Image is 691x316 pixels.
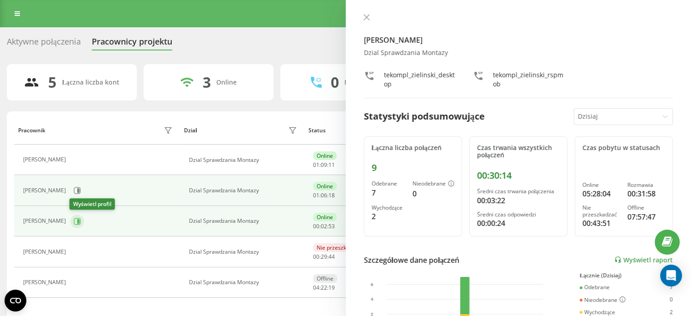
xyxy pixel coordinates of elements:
[331,74,339,91] div: 0
[364,49,673,57] div: Dzial Sprawdzania Montazy
[477,218,560,229] div: 00:00:24
[313,151,337,160] div: Online
[328,191,335,199] span: 18
[62,79,119,86] div: Łączna liczba kont
[321,253,327,261] span: 29
[372,181,405,187] div: Odebrane
[313,274,337,283] div: Offline
[189,218,299,224] div: Dzial Sprawdzania Montazy
[477,188,560,195] div: Średni czas trwania połączenia
[5,290,26,311] button: Open CMP widget
[313,254,335,260] div: : :
[321,222,327,230] span: 02
[313,285,335,291] div: : :
[70,198,115,210] div: Wyświetl profil
[313,182,337,191] div: Online
[371,282,373,287] text: 6
[313,191,319,199] span: 01
[189,187,299,194] div: Dzial Sprawdzania Montazy
[308,127,326,134] div: Status
[582,144,665,152] div: Czas pobytu w statusach
[328,284,335,291] span: 19
[364,35,673,45] h4: [PERSON_NAME]
[371,296,373,301] text: 4
[313,192,335,199] div: : :
[23,156,68,163] div: [PERSON_NAME]
[372,211,405,222] div: 2
[413,188,454,199] div: 0
[313,284,319,291] span: 04
[372,187,405,198] div: 7
[313,161,319,169] span: 01
[313,222,319,230] span: 00
[670,284,673,291] div: 7
[189,157,299,163] div: Dzial Sprawdzania Montazy
[328,222,335,230] span: 53
[582,188,620,199] div: 05:28:04
[313,162,335,168] div: : :
[670,309,673,316] div: 2
[372,205,405,211] div: Wychodzące
[328,253,335,261] span: 44
[313,253,319,261] span: 00
[372,162,454,173] div: 9
[627,205,665,211] div: Offline
[23,218,68,224] div: [PERSON_NAME]
[328,161,335,169] span: 11
[48,74,56,91] div: 5
[313,243,365,252] div: Nie przeszkadzać
[184,127,197,134] div: Dział
[23,249,68,255] div: [PERSON_NAME]
[582,182,620,188] div: Online
[580,309,615,316] div: Wychodzące
[216,79,237,86] div: Online
[477,170,560,181] div: 00:30:14
[372,144,454,152] div: Łączna liczba połączeń
[203,74,211,91] div: 3
[614,256,673,264] a: Wyświetl raport
[384,70,455,89] div: tekompl_zielinski_desktop
[321,284,327,291] span: 22
[582,205,620,218] div: Nie przeszkadzać
[18,127,45,134] div: Pracownik
[580,272,673,279] div: Łącznie (Dzisiaj)
[660,265,682,286] div: Open Intercom Messenger
[627,211,665,222] div: 07:57:47
[7,37,81,51] div: Aktywne połączenia
[477,144,560,160] div: Czas trwania wszystkich połączeń
[477,211,560,218] div: Średni czas odpowiedzi
[580,296,626,304] div: Nieodebrane
[321,191,327,199] span: 06
[189,279,299,286] div: Dzial Sprawdzania Montazy
[627,188,665,199] div: 00:31:58
[627,182,665,188] div: Rozmawia
[189,249,299,255] div: Dzial Sprawdzania Montazy
[670,296,673,304] div: 0
[313,213,337,221] div: Online
[364,110,485,123] div: Statystyki podsumowujące
[493,70,564,89] div: tekompl_zielinski_rspmob
[580,284,610,291] div: Odebrane
[364,255,460,266] div: Szczegółowe dane połączeń
[413,181,454,188] div: Nieodebrane
[92,37,172,51] div: Pracownicy projektu
[321,161,327,169] span: 09
[23,279,68,286] div: [PERSON_NAME]
[313,223,335,230] div: : :
[344,79,381,86] div: Rozmawiają
[23,187,68,194] div: [PERSON_NAME]
[582,218,620,229] div: 00:43:51
[477,195,560,206] div: 00:03:22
